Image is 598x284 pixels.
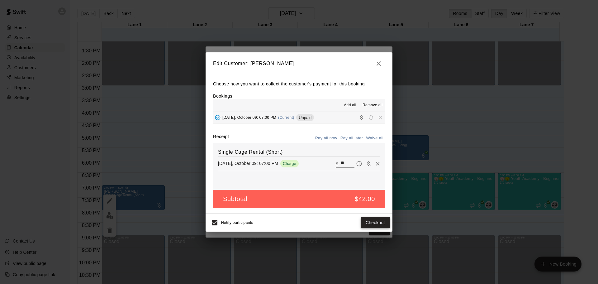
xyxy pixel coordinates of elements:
p: [DATE], October 09: 07:00 PM [218,160,278,166]
h5: $42.00 [355,195,375,203]
button: Checkout [361,217,390,229]
button: Add all [340,100,360,110]
span: Reschedule [366,115,376,120]
span: (Current) [278,115,294,120]
button: Pay all now [314,133,339,143]
h6: Single Cage Rental (Short) [218,148,380,156]
h2: Edit Customer: [PERSON_NAME] [206,52,392,75]
span: Collect payment [357,115,366,120]
span: Charge [280,161,299,166]
p: $ [336,161,338,167]
span: Pay later [354,161,364,166]
span: Unpaid [296,115,314,120]
label: Receipt [213,133,229,143]
button: Added - Collect Payment [213,113,222,122]
span: Remove all [363,102,382,108]
label: Bookings [213,94,232,99]
span: Notify participants [221,220,253,225]
p: Choose how you want to collect the customer's payment for this booking [213,80,385,88]
span: Add all [344,102,356,108]
button: Waive all [364,133,385,143]
button: Pay all later [339,133,365,143]
span: Waive payment [364,161,373,166]
h5: Subtotal [223,195,247,203]
span: [DATE], October 09: 07:00 PM [222,115,276,120]
button: Remove [373,159,382,168]
span: Remove [376,115,385,120]
button: Added - Collect Payment[DATE], October 09: 07:00 PM(Current)UnpaidCollect paymentRescheduleRemove [213,112,385,123]
button: Remove all [360,100,385,110]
